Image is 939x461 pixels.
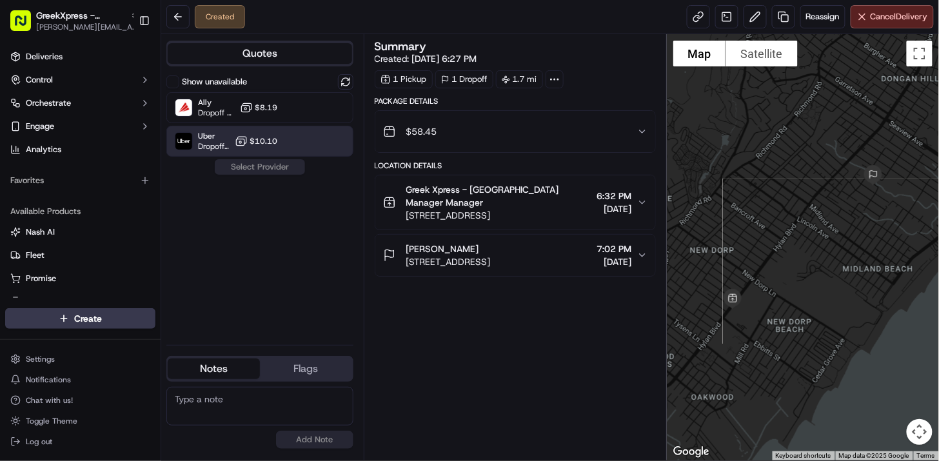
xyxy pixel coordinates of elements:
[26,375,71,385] span: Notifications
[26,201,36,211] img: 1736555255976-a54dd68f-1ca7-489b-9aae-adbdc363a1c4
[375,41,427,52] h3: Summary
[13,289,23,300] div: 📗
[198,141,230,152] span: Dropoff ETA 31 minutes
[173,235,178,245] span: •
[406,183,592,209] span: Greek Xpress - [GEOGRAPHIC_DATA] Manager Manager
[128,320,156,329] span: Pylon
[26,51,63,63] span: Deliveries
[74,312,102,325] span: Create
[907,419,933,445] button: Map camera controls
[26,296,88,308] span: Product Catalog
[776,451,831,460] button: Keyboard shortcuts
[597,255,632,268] span: [DATE]
[181,235,207,245] span: [DATE]
[597,202,632,215] span: [DATE]
[40,200,104,210] span: [PERSON_NAME]
[104,283,212,306] a: 💻API Documentation
[670,444,713,460] img: Google
[5,46,155,67] a: Deliveries
[375,175,655,230] button: Greek Xpress - [GEOGRAPHIC_DATA] Manager Manager[STREET_ADDRESS]6:32 PM[DATE]
[10,296,150,308] a: Product Catalog
[806,11,840,23] span: Reassign
[839,452,909,459] span: Map data ©2025 Google
[597,190,632,202] span: 6:32 PM
[26,144,61,155] span: Analytics
[219,127,235,142] button: Start new chat
[13,168,86,178] div: Past conversations
[800,5,845,28] button: Reassign
[235,135,278,148] button: $10.10
[10,250,150,261] a: Fleet
[5,139,155,160] a: Analytics
[109,289,119,300] div: 💻
[5,371,155,389] button: Notifications
[26,74,53,86] span: Control
[26,226,55,238] span: Nash AI
[198,108,235,118] span: Dropoff ETA 7 hours
[851,5,934,28] button: CancelDelivery
[406,125,437,138] span: $58.45
[175,133,192,150] img: Uber
[406,255,491,268] span: [STREET_ADDRESS]
[34,83,232,97] input: Got a question? Start typing here...
[5,116,155,137] button: Engage
[5,308,155,329] button: Create
[250,136,278,146] span: $10.10
[496,70,543,88] div: 1.7 mi
[375,70,433,88] div: 1 Pickup
[5,291,155,312] button: Product Catalog
[36,22,139,32] span: [PERSON_NAME][EMAIL_ADDRESS][DOMAIN_NAME]
[5,268,155,289] button: Promise
[107,200,112,210] span: •
[13,188,34,208] img: Liam S.
[13,52,235,72] p: Welcome 👋
[40,235,171,245] span: [PERSON_NAME] [PERSON_NAME]
[255,103,278,113] span: $8.19
[5,93,155,113] button: Orchestrate
[5,350,155,368] button: Settings
[375,235,655,276] button: [PERSON_NAME][STREET_ADDRESS]7:02 PM[DATE]
[5,433,155,451] button: Log out
[871,11,928,23] span: Cancel Delivery
[5,70,155,90] button: Control
[435,70,493,88] div: 1 Dropoff
[13,222,34,243] img: Dianne Alexi Soriano
[5,222,155,242] button: Nash AI
[5,245,155,266] button: Fleet
[26,354,55,364] span: Settings
[8,283,104,306] a: 📗Knowledge Base
[168,43,352,64] button: Quotes
[26,395,73,406] span: Chat with us!
[917,452,935,459] a: Terms (opens in new tab)
[26,250,44,261] span: Fleet
[175,99,192,116] img: Ally
[412,53,477,64] span: [DATE] 6:27 PM
[406,242,479,255] span: [PERSON_NAME]
[907,41,933,66] button: Toggle fullscreen view
[670,444,713,460] a: Open this area in Google Maps (opens a new window)
[673,41,726,66] button: Show street map
[26,121,54,132] span: Engage
[26,288,99,301] span: Knowledge Base
[5,412,155,430] button: Toggle Theme
[198,131,230,141] span: Uber
[260,358,352,379] button: Flags
[375,52,477,65] span: Created:
[375,161,656,171] div: Location Details
[5,5,133,36] button: GreekXpress - [GEOGRAPHIC_DATA][PERSON_NAME][EMAIL_ADDRESS][DOMAIN_NAME]
[36,9,125,22] button: GreekXpress - [GEOGRAPHIC_DATA]
[182,76,247,88] label: Show unavailable
[168,358,260,379] button: Notes
[726,41,798,66] button: Show satellite imagery
[5,391,155,409] button: Chat with us!
[375,96,656,106] div: Package Details
[10,226,150,238] a: Nash AI
[5,201,155,222] div: Available Products
[122,288,207,301] span: API Documentation
[26,436,52,447] span: Log out
[58,136,177,146] div: We're available if you need us!
[200,165,235,181] button: See all
[240,101,278,114] button: $8.19
[5,170,155,191] div: Favorites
